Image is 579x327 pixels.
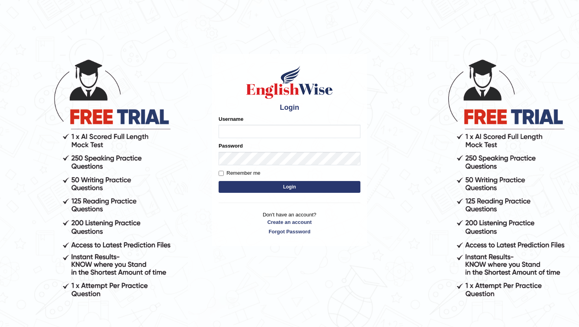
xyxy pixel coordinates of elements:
label: Username [219,115,243,123]
input: Remember me [219,171,224,176]
label: Remember me [219,169,260,177]
a: Forgot Password [219,228,360,235]
a: Create an account [219,218,360,226]
img: Logo of English Wise sign in for intelligent practice with AI [245,65,334,100]
h4: Login [219,104,360,112]
button: Login [219,181,360,193]
p: Don't have an account? [219,211,360,235]
label: Password [219,142,243,150]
